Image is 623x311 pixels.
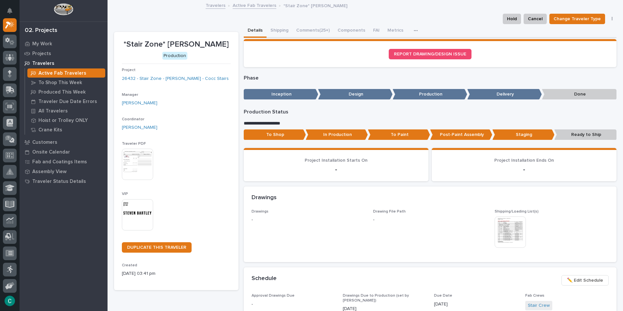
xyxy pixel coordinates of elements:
a: Onsite Calendar [20,147,108,157]
div: 02. Projects [25,27,57,34]
p: Assembly View [32,169,66,175]
a: DUPLICATE THIS TRAVELER [122,242,192,253]
span: ✏️ Edit Schedule [567,276,603,284]
button: Components [334,24,369,38]
span: Project Installation Ends On [494,158,554,163]
p: To Shop [244,129,306,140]
span: Cancel [528,15,543,23]
a: Crane Kits [25,125,108,134]
span: Shipping/Loading List(s) [495,210,539,214]
button: ✏️ Edit Schedule [561,275,609,286]
span: Created [122,263,137,267]
p: Traveler Status Details [32,179,86,185]
p: Production Status [244,109,617,115]
p: Inception [244,89,318,100]
p: Post-Paint Assembly [430,129,492,140]
button: Comments (25+) [292,24,334,38]
button: Metrics [384,24,407,38]
p: - [252,166,421,173]
button: Hold [503,14,521,24]
a: Projects [20,49,108,58]
a: Hoist or Trolley ONLY [25,116,108,125]
p: Active Fab Travelers [38,70,86,76]
span: Coordinator [122,117,144,121]
p: [DATE] 03:41 pm [122,270,231,277]
a: Produced This Week [25,87,108,96]
button: Details [244,24,267,38]
p: My Work [32,41,52,47]
img: Workspace Logo [54,3,73,15]
p: Traveler Due Date Errors [38,99,97,105]
p: Travelers [32,61,54,67]
p: Hoist or Trolley ONLY [38,118,88,124]
p: Customers [32,140,57,145]
p: To Shop This Week [38,80,82,86]
p: Done [542,89,616,100]
span: VIP [122,192,128,196]
a: [PERSON_NAME] [122,124,157,131]
h2: Schedule [252,275,277,282]
span: DUPLICATE THIS TRAVELER [127,245,186,250]
span: REPORT DRAWING/DESIGN ISSUE [394,52,466,56]
button: Notifications [3,4,17,18]
a: Traveler Status Details [20,176,108,186]
p: Ready to Ship [554,129,616,140]
p: Delivery [467,89,542,100]
a: All Travelers [25,106,108,115]
span: Drawings Due to Production (set by [PERSON_NAME]) [343,294,409,302]
span: Project [122,68,136,72]
span: Traveler PDF [122,142,146,146]
button: Shipping [267,24,292,38]
p: Onsite Calendar [32,149,70,155]
span: Fab Crews [525,294,544,298]
span: Drawings [252,210,268,214]
div: Production [162,52,187,60]
a: Stair Crew [528,302,550,309]
p: Projects [32,51,51,57]
p: - [373,216,374,223]
a: Active Fab Travelers [233,1,276,9]
p: - [440,166,609,173]
p: - [252,216,365,223]
a: Assembly View [20,167,108,176]
a: My Work [20,39,108,49]
p: Staging [492,129,555,140]
p: All Travelers [38,108,68,114]
span: Due Date [434,294,452,298]
h2: Drawings [252,194,277,201]
p: Crane Kits [38,127,62,133]
span: Hold [507,15,517,23]
span: Manager [122,93,138,97]
a: REPORT DRAWING/DESIGN ISSUE [389,49,471,59]
p: Production [393,89,467,100]
p: - [252,301,335,308]
p: [DATE] [434,301,517,308]
a: Traveler Due Date Errors [25,97,108,106]
a: Travelers [20,58,108,68]
span: Drawing File Path [373,210,406,214]
p: Fab and Coatings Items [32,159,87,165]
p: *Stair Zone* [PERSON_NAME] [122,40,231,49]
button: users-avatar [3,294,17,308]
div: Notifications [8,8,17,18]
p: Design [318,89,393,100]
a: Travelers [206,1,225,9]
p: Phase [244,75,617,81]
button: Change Traveler Type [549,14,605,24]
a: Active Fab Travelers [25,68,108,78]
p: Produced This Week [38,89,86,95]
a: [PERSON_NAME] [122,100,157,107]
button: Cancel [524,14,547,24]
a: 26432 - Stair Zone - [PERSON_NAME] - Cocc Stairs [122,75,229,82]
a: Customers [20,137,108,147]
p: To Paint [368,129,430,140]
a: To Shop This Week [25,78,108,87]
p: In Production [306,129,368,140]
button: FAI [369,24,384,38]
a: Fab and Coatings Items [20,157,108,167]
span: Change Traveler Type [554,15,601,23]
p: *Stair Zone* [PERSON_NAME] [283,2,347,9]
span: Approval Drawings Due [252,294,295,298]
span: Project Installation Starts On [305,158,368,163]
